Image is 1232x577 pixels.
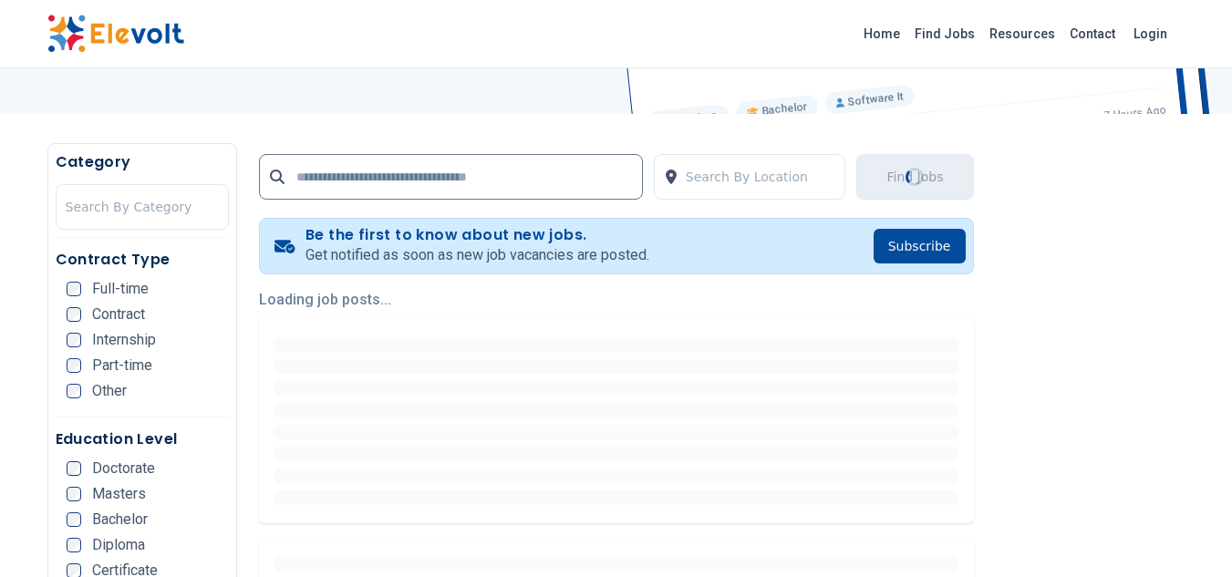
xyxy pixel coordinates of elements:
span: Bachelor [92,512,148,527]
h4: Be the first to know about new jobs. [305,226,649,244]
p: Loading job posts... [259,289,974,311]
span: Other [92,384,127,398]
span: Contract [92,307,145,322]
input: Bachelor [67,512,81,527]
p: Get notified as soon as new job vacancies are posted. [305,244,649,266]
input: Contract [67,307,81,322]
span: Doctorate [92,461,155,476]
h5: Contract Type [56,249,229,271]
a: Login [1123,15,1178,52]
span: Masters [92,487,146,501]
button: Subscribe [874,229,966,263]
div: Loading... [905,167,926,188]
span: Part-time [92,358,152,373]
input: Internship [67,333,81,347]
a: Contact [1062,19,1123,48]
span: Diploma [92,538,145,552]
h5: Category [56,151,229,173]
input: Part-time [67,358,81,373]
span: Full-time [92,282,149,296]
h5: Education Level [56,428,229,450]
img: Elevolt [47,15,184,53]
a: Find Jobs [907,19,982,48]
input: Doctorate [67,461,81,476]
input: Diploma [67,538,81,552]
iframe: Chat Widget [1141,489,1232,577]
span: Internship [92,333,156,347]
a: Resources [982,19,1062,48]
a: Home [856,19,907,48]
input: Masters [67,487,81,501]
input: Full-time [67,282,81,296]
button: Find JobsLoading... [856,154,973,200]
input: Other [67,384,81,398]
